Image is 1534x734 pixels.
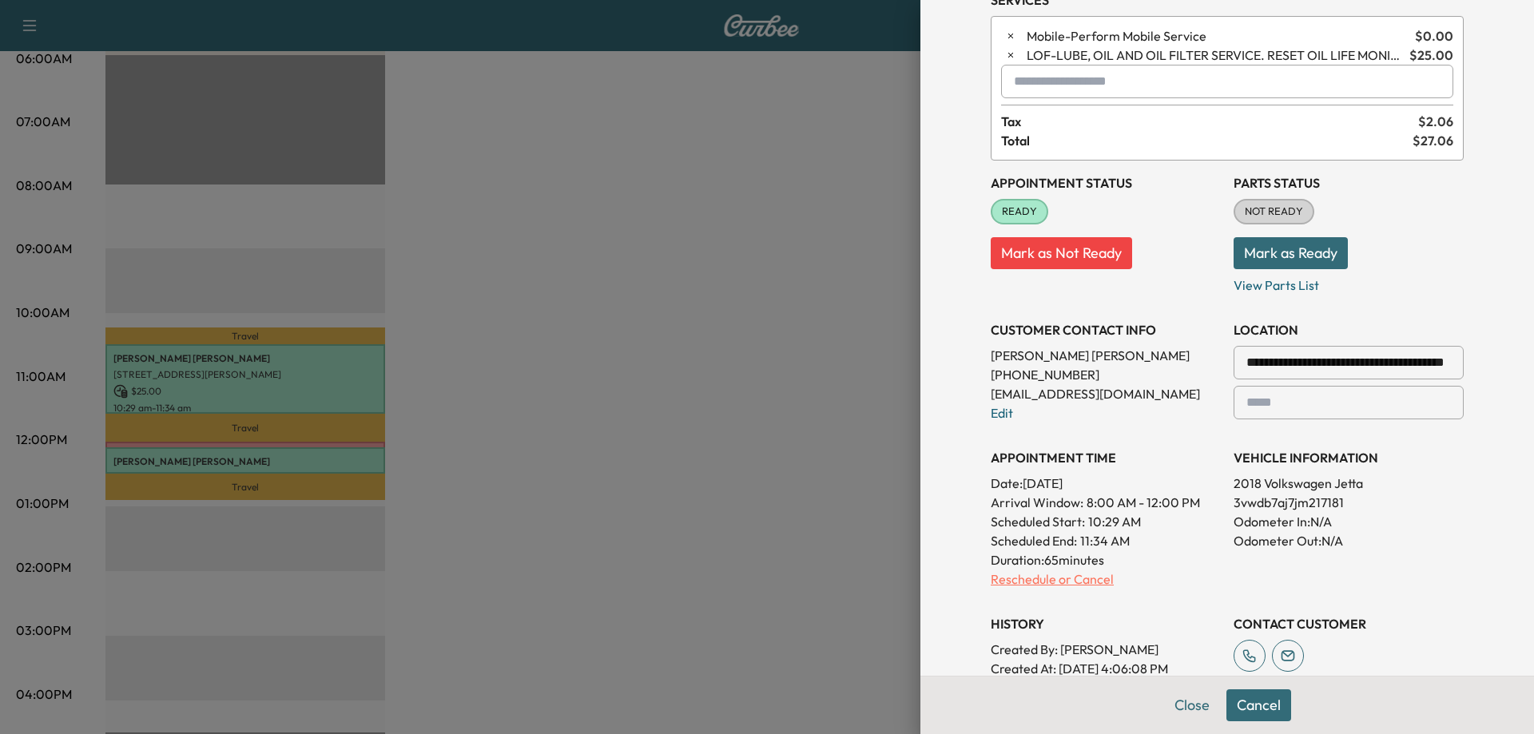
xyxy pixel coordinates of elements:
[1409,46,1453,65] span: $ 25.00
[991,569,1221,589] p: Reschedule or Cancel
[991,320,1221,339] h3: CUSTOMER CONTACT INFO
[992,204,1047,220] span: READY
[991,640,1221,659] p: Created By : [PERSON_NAME]
[1001,131,1413,150] span: Total
[991,405,1013,421] a: Edit
[1235,204,1313,220] span: NOT READY
[991,173,1221,192] h3: Appointment Status
[1234,173,1464,192] h3: Parts Status
[991,531,1077,550] p: Scheduled End:
[1087,493,1200,512] span: 8:00 AM - 12:00 PM
[991,550,1221,569] p: Duration: 65 minutes
[1226,689,1291,721] button: Cancel
[1001,112,1418,131] span: Tax
[991,237,1132,269] button: Mark as Not Ready
[1413,131,1453,150] span: $ 27.06
[991,365,1221,384] p: [PHONE_NUMBER]
[1234,237,1348,269] button: Mark as Ready
[991,346,1221,365] p: [PERSON_NAME] [PERSON_NAME]
[1164,689,1220,721] button: Close
[1027,46,1403,65] span: LUBE, OIL AND OIL FILTER SERVICE. RESET OIL LIFE MONITOR. HAZARDOUS WASTE FEE WILL BE APPLIED.
[991,512,1085,531] p: Scheduled Start:
[1234,493,1464,512] p: 3vwdb7aj7jm217181
[1234,614,1464,633] h3: CONTACT CUSTOMER
[1234,531,1464,550] p: Odometer Out: N/A
[991,614,1221,633] h3: History
[1234,269,1464,295] p: View Parts List
[1234,320,1464,339] h3: LOCATION
[1234,448,1464,467] h3: VEHICLE INFORMATION
[991,493,1221,512] p: Arrival Window:
[1080,531,1130,550] p: 11:34 AM
[991,448,1221,467] h3: APPOINTMENT TIME
[1088,512,1141,531] p: 10:29 AM
[991,474,1221,493] p: Date: [DATE]
[1234,474,1464,493] p: 2018 Volkswagen Jetta
[991,384,1221,403] p: [EMAIL_ADDRESS][DOMAIN_NAME]
[991,659,1221,678] p: Created At : [DATE] 4:06:08 PM
[1418,112,1453,131] span: $ 2.06
[1234,512,1464,531] p: Odometer In: N/A
[1027,26,1409,46] span: Perform Mobile Service
[1415,26,1453,46] span: $ 0.00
